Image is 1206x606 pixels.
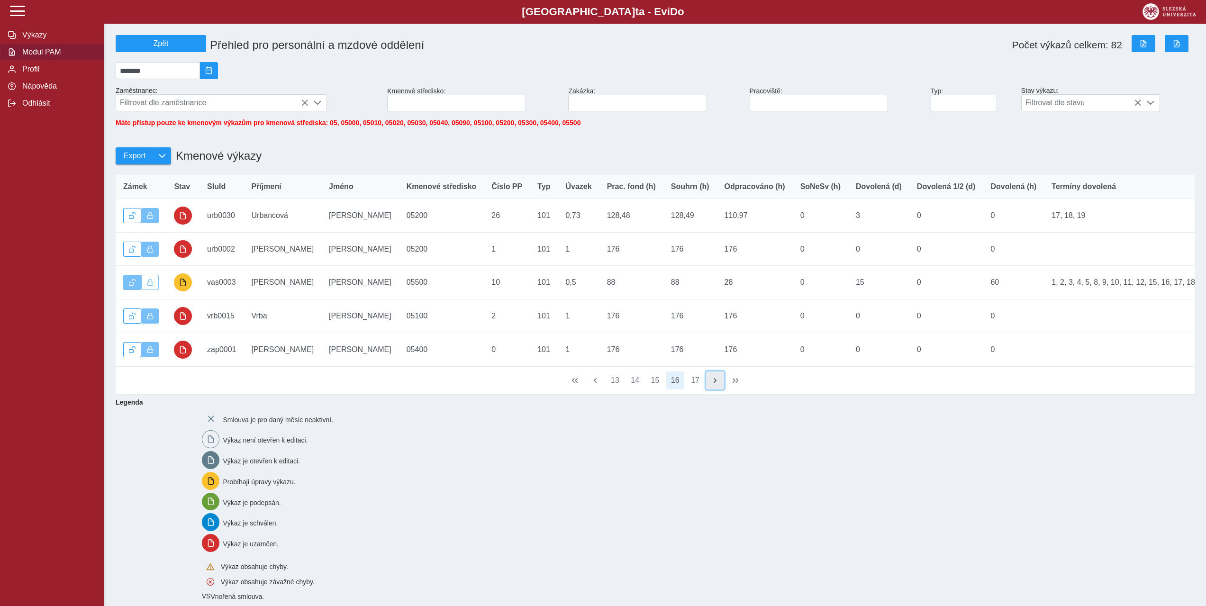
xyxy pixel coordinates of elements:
td: 0 [909,232,983,266]
td: 0 [909,199,983,233]
button: Export [116,147,153,164]
td: 110,97 [717,199,793,233]
td: 0,73 [558,199,599,233]
td: 10 [484,266,530,299]
span: Filtrovat dle stavu [1022,95,1142,111]
span: Odhlásit [19,99,96,108]
button: Výkaz uzamčen. [141,242,159,257]
td: 0 [793,199,848,233]
button: Odemknout výkaz. [123,342,141,357]
button: Výkaz uzamčen. [141,342,159,357]
td: 0 [983,299,1044,333]
span: Odpracováno (h) [725,182,785,191]
td: 101 [530,199,558,233]
span: Zpět [120,39,202,48]
td: [PERSON_NAME] [321,232,399,266]
button: Odemknout výkaz. [123,308,141,324]
span: Výkaz obsahuje závažné chyby. [221,578,315,586]
button: 13 [606,371,624,389]
button: Odemknout výkaz. [123,242,141,257]
div: Kmenové středisko: [383,83,564,115]
td: 176 [717,232,793,266]
button: uzamčeno [174,240,192,258]
span: Dovolená (h) [990,182,1036,191]
b: [GEOGRAPHIC_DATA] a - Evi [28,6,1178,18]
td: 15 [848,266,909,299]
button: Uzamknout lze pouze výkaz, který je podepsán a schválen. [141,275,159,290]
td: 176 [599,299,663,333]
button: Zpět [116,35,206,52]
td: 05200 [399,199,484,233]
span: Kmenové středisko [407,182,477,191]
button: Výkaz uzamčen. [141,208,159,223]
td: 0 [983,232,1044,266]
td: 1 [558,299,599,333]
td: 0 [983,199,1044,233]
button: uzamčeno [174,207,192,225]
b: Legenda [112,395,1191,410]
td: 05200 [399,232,484,266]
span: Výkaz je podepsán. [223,498,281,506]
span: Modul PAM [19,48,96,56]
td: 128,48 [599,199,663,233]
td: zap0001 [199,333,244,366]
span: Úvazek [565,182,591,191]
td: [PERSON_NAME] [321,199,399,233]
td: 0 [983,333,1044,366]
td: vas0003 [199,266,244,299]
td: 176 [599,232,663,266]
td: 176 [663,232,717,266]
span: Výkaz je uzamčen. [223,540,279,548]
div: Zakázka: [564,83,745,115]
span: SluId [207,182,226,191]
td: urb0002 [199,232,244,266]
span: Výkaz je schválen. [223,519,278,527]
td: 176 [717,333,793,366]
td: urb0030 [199,199,244,233]
td: 1 [484,232,530,266]
td: 88 [663,266,717,299]
div: Stav výkazu: [1017,83,1198,115]
td: 101 [530,232,558,266]
span: Výkaz není otevřen k editaci. [223,436,308,444]
td: 0 [909,333,983,366]
td: 176 [663,299,717,333]
td: 05400 [399,333,484,366]
div: Typ: [927,83,1017,115]
td: 0 [848,232,909,266]
td: vrb0015 [199,299,244,333]
button: 2025/09 [200,62,218,79]
td: 26 [484,199,530,233]
td: 60 [983,266,1044,299]
button: Výkaz uzamčen. [141,308,159,324]
span: Probíhají úpravy výkazu. [223,478,295,485]
span: Počet výkazů celkem: 82 [1012,39,1122,51]
span: Nápověda [19,82,96,90]
td: 0,5 [558,266,599,299]
td: 101 [530,266,558,299]
td: 0 [484,333,530,366]
span: t [635,6,638,18]
button: Export do Excelu [1132,35,1155,52]
span: Máte přístup pouze ke kmenovým výkazům pro kmenová střediska: 05, 05000, 05010, 05020, 05030, 050... [116,119,580,127]
h1: Přehled pro personální a mzdové oddělení [206,35,750,55]
button: probíhají úpravy [174,273,192,291]
td: [PERSON_NAME] [321,299,399,333]
button: uzamčeno [174,341,192,359]
button: 14 [626,371,644,389]
span: Výkaz obsahuje chyby. [221,563,288,570]
td: 28 [717,266,793,299]
td: 101 [530,333,558,366]
span: Typ [537,182,550,191]
span: D [670,6,678,18]
span: Termíny dovolená [1052,182,1116,191]
td: 101 [530,299,558,333]
span: Profil [19,65,96,73]
td: 3 [848,199,909,233]
td: Vrba [244,299,322,333]
td: 0 [909,299,983,333]
td: 05500 [399,266,484,299]
td: [PERSON_NAME] [244,232,322,266]
button: 17 [686,371,704,389]
span: Smlouva je pro daný měsíc neaktivní. [223,416,333,423]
